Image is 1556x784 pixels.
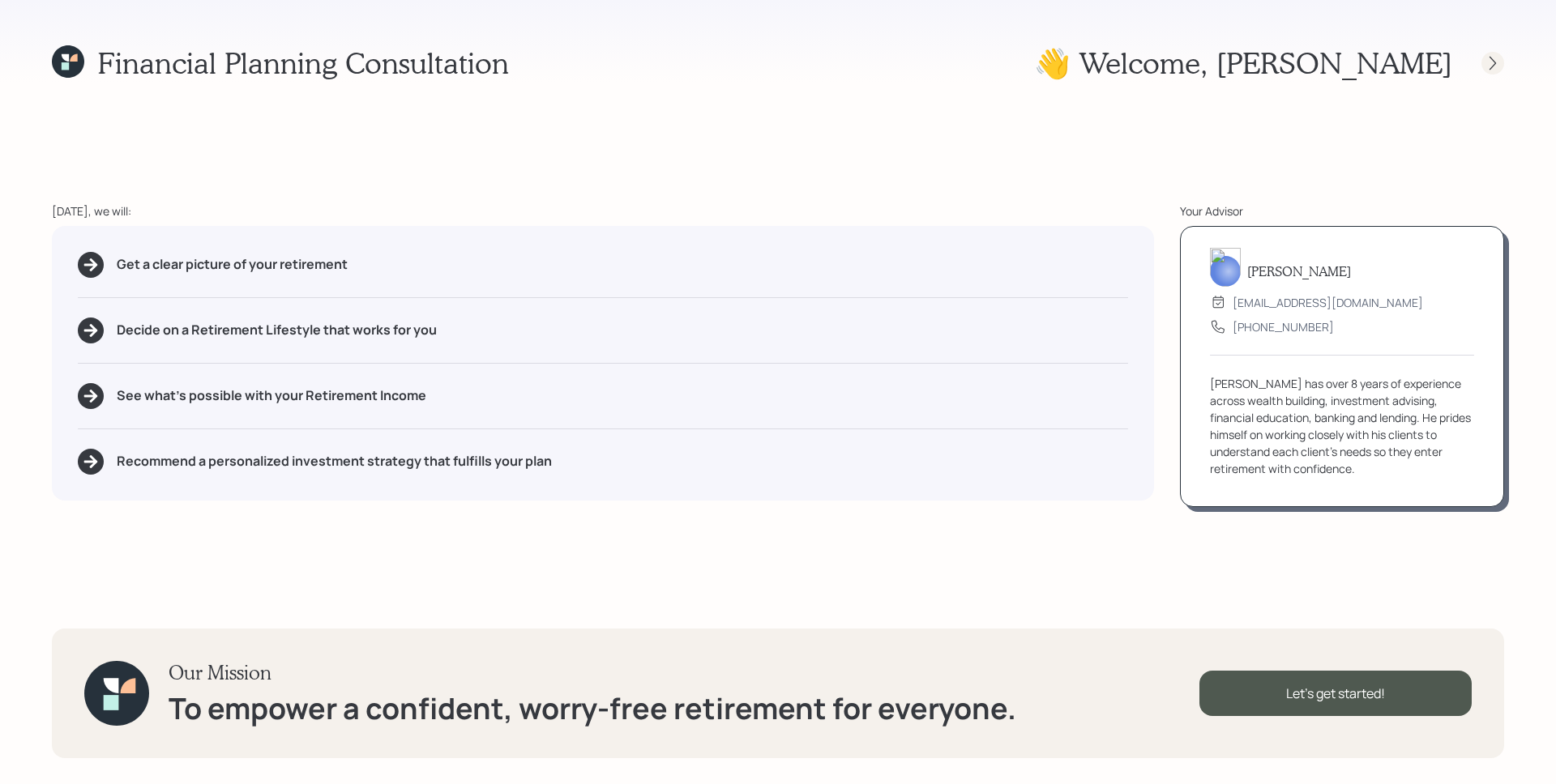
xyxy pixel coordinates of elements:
div: [PHONE_NUMBER] [1233,318,1334,335]
h5: [PERSON_NAME] [1247,263,1351,279]
div: Your Advisor [1180,202,1504,219]
img: james-distasi-headshot.png [1210,248,1241,287]
h5: Recommend a personalized investment strategy that fulfills your plan [117,454,552,469]
h1: To empower a confident, worry-free retirement for everyone. [169,691,1016,726]
h5: See what's possible with your Retirement Income [117,388,426,403]
div: Let's get started! [1199,671,1472,716]
h5: Get a clear picture of your retirement [117,257,348,272]
h1: 👋 Welcome , [PERSON_NAME] [1034,45,1452,80]
h1: Financial Planning Consultation [97,45,509,80]
div: [EMAIL_ADDRESS][DOMAIN_NAME] [1233,294,1423,311]
h5: Decide on a Retirement Lifestyle that works for you [117,322,437,338]
h3: Our Mission [169,661,1016,684]
div: [PERSON_NAME] has over 8 years of experience across wealth building, investment advising, financi... [1210,375,1474,477]
div: [DATE], we will: [52,202,1154,219]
